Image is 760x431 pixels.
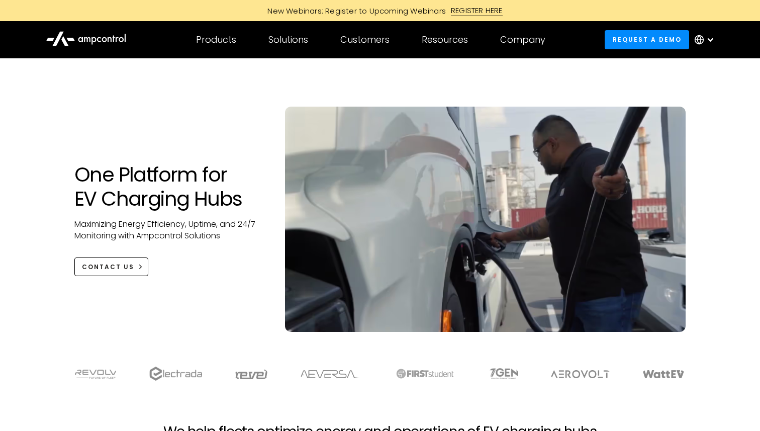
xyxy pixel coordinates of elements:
[550,370,610,378] img: Aerovolt Logo
[605,30,689,49] a: Request a demo
[149,367,202,381] img: electrada logo
[74,257,148,276] a: CONTACT US
[74,219,265,241] p: Maximizing Energy Efficiency, Uptime, and 24/7 Monitoring with Ampcontrol Solutions
[82,263,134,272] div: CONTACT US
[340,34,390,45] div: Customers
[642,370,685,378] img: WattEV logo
[74,162,265,211] h1: One Platform for EV Charging Hubs
[154,5,606,16] a: New Webinars: Register to Upcoming WebinarsREGISTER HERE
[500,34,545,45] div: Company
[451,5,503,16] div: REGISTER HERE
[257,6,451,16] div: New Webinars: Register to Upcoming Webinars
[196,34,236,45] div: Products
[268,34,308,45] div: Solutions
[422,34,468,45] div: Resources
